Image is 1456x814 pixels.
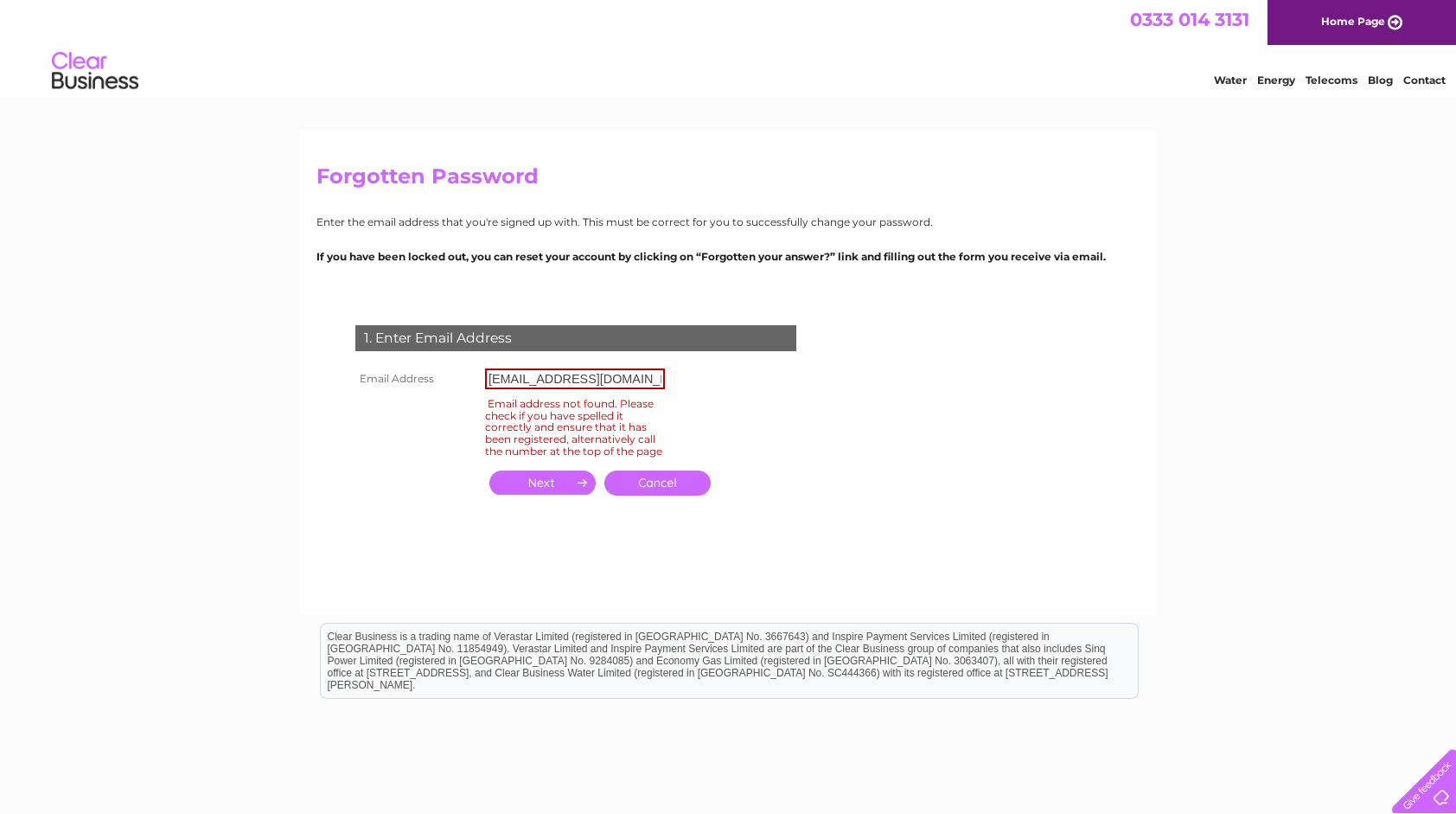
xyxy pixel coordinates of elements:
[316,214,1140,230] p: Enter the email address that you're signed up with. This must be correct for you to successfully ...
[51,45,139,98] img: logo.png
[355,325,796,351] div: 1. Enter Email Address
[351,364,481,394] th: Email Address
[1214,74,1247,87] a: Water
[321,10,1138,84] div: Clear Business is a trading name of Verastar Limited (registered in [GEOGRAPHIC_DATA] No. 3667643...
[316,164,1140,197] h2: Forgotten Password
[604,471,711,496] a: Cancel
[1368,74,1393,87] a: Blog
[316,248,1140,265] p: If you have been locked out, you can reset your account by clicking on “Forgotten your answer?” l...
[1257,74,1295,87] a: Energy
[1306,74,1357,87] a: Telecoms
[485,394,665,460] div: Email address not found. Please check if you have spelled it correctly and ensure that it has bee...
[1130,9,1249,30] a: 0333 014 3131
[1403,74,1446,87] a: Contact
